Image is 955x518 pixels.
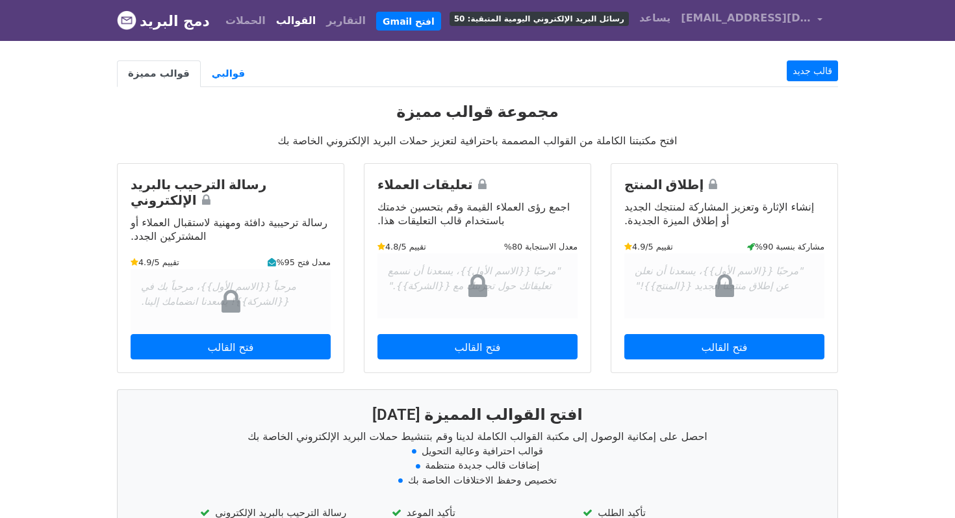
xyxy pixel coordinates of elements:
font: افتح Gmail [383,16,435,26]
font: رسالة ترحيبية دافئة ومهنية لاستقبال العملاء أو المشتركين الجدد. [131,216,327,242]
font: التقارير [326,14,366,27]
font: اجمع رؤى العملاء القيمة وقم بتحسين خدمتك باستخدام قالب التعليقات هذا. [377,201,570,227]
a: فتح القالب [624,334,824,359]
font: القوالب [276,14,316,27]
a: قوالب مميزة [117,60,201,87]
font: إطلاق المنتج [624,177,704,192]
font: افتح مكتبتنا الكاملة من القوالب المصممة باحترافية لتعزيز حملات البريد الإلكتروني الخاصة بك [278,135,678,147]
font: قالب جديد [793,66,832,76]
div: أداة الدردشة [890,456,955,518]
font: معدل فتح 95% [276,257,331,267]
font: فتح القالب [455,341,501,353]
a: دمج البريد [117,7,210,34]
a: فتح القالب [377,334,578,359]
font: تقييم 4.9/5 [138,257,179,267]
font: [EMAIL_ADDRESS][DOMAIN_NAME] [681,12,884,24]
iframe: Chat Widget [890,456,955,518]
font: فتح القالب [702,341,748,353]
font: تقييم 4.9/5 [632,242,673,252]
a: قوالبي [201,60,256,87]
font: يساعد [639,12,670,24]
font: قوالب مميزة [128,68,190,79]
a: [EMAIL_ADDRESS][DOMAIN_NAME] [676,5,828,36]
font: دمج البريد [140,13,210,29]
font: تقييم 4.8/5 [385,242,426,252]
a: الحملات [220,8,271,34]
a: رسائل البريد الإلكتروني اليومية المتبقية: 50 [444,5,634,31]
font: الحملات [225,14,266,27]
a: افتح Gmail [376,12,441,31]
font: رسائل البريد الإلكتروني اليومية المتبقية: 50 [454,14,624,23]
font: قوالبي [212,68,245,79]
a: يساعد [634,5,676,31]
font: إضافات قالب جديدة منتظمة [426,460,540,471]
font: افتح القوالب المميزة [DATE] [372,406,583,424]
font: تعليقات العملاء [377,177,473,192]
font: مشاركة بنسبة 90% [755,242,824,252]
img: شعار MergeMail [117,10,136,30]
a: قالب جديد [787,60,838,81]
font: احصل على إمكانية الوصول إلى مكتبة القوالب الكاملة لدينا وقم بتنشيط حملات البريد الإلكتروني الخاصة بك [248,430,707,443]
font: إنشاء الإثارة وتعزيز المشاركة لمنتجك الجديد أو إطلاق الميزة الجديدة. [624,201,814,227]
font: معدل الاستجابة 80% [504,242,578,252]
font: فتح القالب [208,341,254,353]
font: تخصيص وحفظ الاختلافات الخاصة بك [408,474,557,486]
font: مجموعة قوالب مميزة [396,103,559,121]
font: قوالب احترافية وعالية التحويل [422,445,543,457]
a: التقارير [321,8,371,34]
a: القوالب [271,8,321,34]
a: فتح القالب [131,334,331,359]
font: رسالة الترحيب بالبريد الإلكتروني [131,177,266,208]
